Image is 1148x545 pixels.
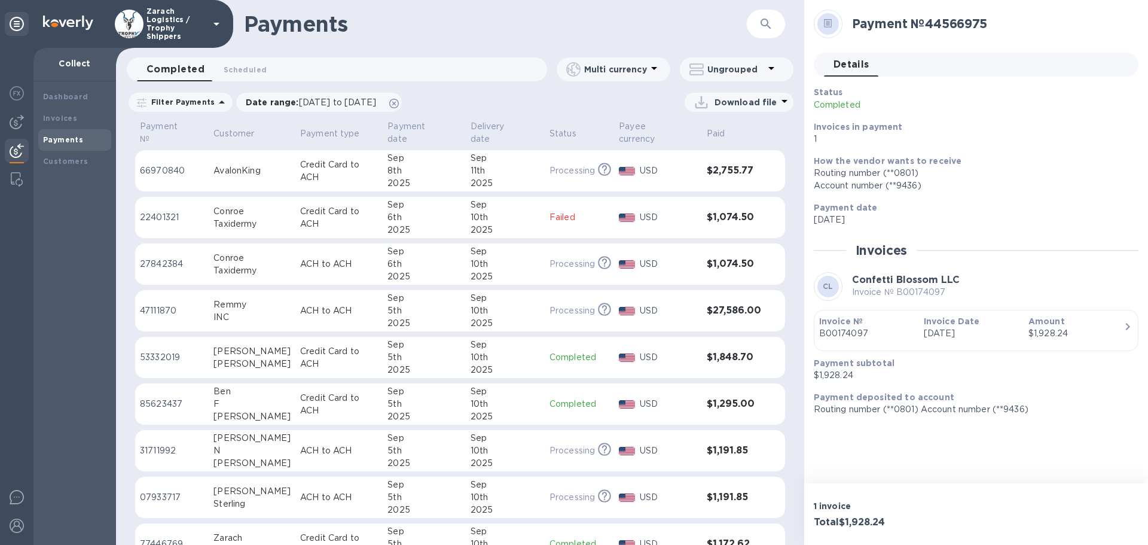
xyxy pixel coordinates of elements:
div: N [213,444,291,457]
div: 10th [471,258,540,270]
div: 2025 [387,224,460,236]
p: Payment date [387,120,445,145]
p: ACH to ACH [300,305,378,317]
b: Payment date [814,203,878,212]
div: 2025 [387,504,460,516]
div: 10th [471,444,540,457]
div: 2025 [387,410,460,423]
div: 10th [471,398,540,410]
p: Processing [549,491,595,504]
p: Processing [549,258,595,270]
p: USD [640,258,697,270]
h2: Payment № 44566975 [852,16,1129,31]
div: 10th [471,491,540,504]
p: Multi currency [584,63,647,75]
span: Scheduled [224,63,267,76]
p: ACH to ACH [300,258,378,270]
h3: $1,074.50 [707,258,761,270]
div: 5th [387,444,460,457]
span: Status [549,127,592,140]
img: USD [619,307,635,315]
div: Sep [387,152,460,165]
iframe: Chat Widget [880,64,1148,545]
div: 10th [471,351,540,364]
p: USD [640,351,697,364]
div: Sterling [213,498,291,510]
b: Payments [43,135,83,144]
div: Sep [387,385,460,398]
b: Status [814,87,843,97]
p: 53332019 [140,351,204,364]
div: 10th [471,211,540,224]
img: USD [619,447,635,455]
span: [DATE] to [DATE] [299,98,376,107]
p: Routing number (**0801) Account number (**9436) [814,403,1129,416]
div: Sep [387,432,460,444]
div: 6th [387,211,460,224]
p: 1 invoice [814,500,972,512]
div: Sep [387,245,460,258]
div: 2025 [387,364,460,376]
div: 2025 [471,224,540,236]
b: Confetti Blossom LLC [852,274,960,285]
p: Ungrouped [707,63,764,75]
h2: Invoices [856,243,908,258]
p: Customer [213,127,254,140]
p: USD [640,491,697,504]
b: CL [823,282,833,291]
div: Conroe [213,205,291,218]
div: Taxidermy [213,218,291,230]
span: Completed [146,61,204,78]
div: Sep [471,479,540,491]
p: USD [640,211,697,224]
p: Payment type [300,127,360,140]
div: 2025 [471,364,540,376]
div: 10th [471,305,540,317]
p: 27842384 [140,258,204,270]
div: Sep [387,292,460,305]
div: [PERSON_NAME] [213,358,291,370]
div: Sep [471,339,540,351]
h3: $27,586.00 [707,305,761,316]
div: 2025 [471,410,540,423]
b: Payment subtotal [814,358,894,368]
p: Invoice № B00174097 [852,286,960,299]
div: Sep [471,525,540,538]
div: Sep [471,199,540,211]
h3: $1,074.50 [707,212,761,223]
h3: $2,755.77 [707,165,761,176]
p: Processing [549,444,595,457]
div: Conroe [213,252,291,264]
img: USD [619,354,635,362]
div: Account number (**9436) [814,179,1129,192]
p: Download file [715,96,777,108]
b: Payment deposited to account [814,392,954,402]
div: 2025 [387,317,460,330]
div: 6th [387,258,460,270]
p: Failed [549,211,609,224]
div: F [213,398,291,410]
div: Sep [387,525,460,538]
div: [PERSON_NAME] [213,457,291,470]
p: Date range : [246,96,382,108]
div: 2025 [387,270,460,283]
span: Payment date [387,120,460,145]
b: Customers [43,157,88,166]
p: 66970840 [140,165,204,177]
div: Sep [471,385,540,398]
img: USD [619,400,635,409]
p: B00174097 [819,327,914,340]
div: Sep [387,339,460,351]
div: Sep [471,245,540,258]
span: Paid [707,127,741,140]
b: Invoices [43,114,77,123]
b: Invoice № [819,316,863,326]
b: Dashboard [43,92,88,101]
div: INC [213,311,291,324]
div: 2025 [471,270,540,283]
div: [PERSON_NAME] [213,345,291,358]
p: USD [640,398,697,410]
img: Foreign exchange [10,86,24,101]
p: 1 [814,133,1129,145]
p: ACH to ACH [300,491,378,504]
